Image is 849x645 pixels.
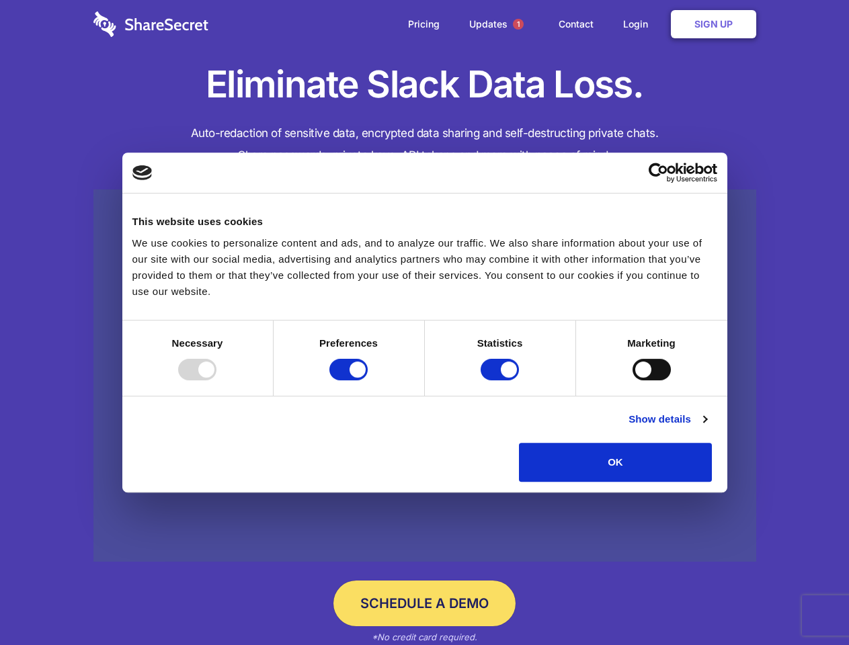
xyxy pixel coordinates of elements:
em: *No credit card required. [372,632,477,642]
h1: Eliminate Slack Data Loss. [93,60,756,109]
a: Usercentrics Cookiebot - opens in a new window [600,163,717,183]
button: OK [519,443,712,482]
div: We use cookies to personalize content and ads, and to analyze our traffic. We also share informat... [132,235,717,300]
a: Login [610,3,668,45]
strong: Preferences [319,337,378,349]
a: Show details [629,411,706,427]
strong: Necessary [172,337,223,349]
a: Contact [545,3,607,45]
img: logo [132,165,153,180]
a: Schedule a Demo [333,580,516,626]
a: Wistia video thumbnail [93,189,756,562]
img: logo-wordmark-white-trans-d4663122ce5f474addd5e946df7df03e33cb6a1c49d2221995e7729f52c070b2.svg [93,11,208,37]
h4: Auto-redaction of sensitive data, encrypted data sharing and self-destructing private chats. Shar... [93,122,756,167]
a: Pricing [395,3,453,45]
strong: Marketing [627,337,676,349]
strong: Statistics [477,337,523,349]
span: 1 [513,19,524,30]
div: This website uses cookies [132,214,717,230]
a: Sign Up [671,10,756,38]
